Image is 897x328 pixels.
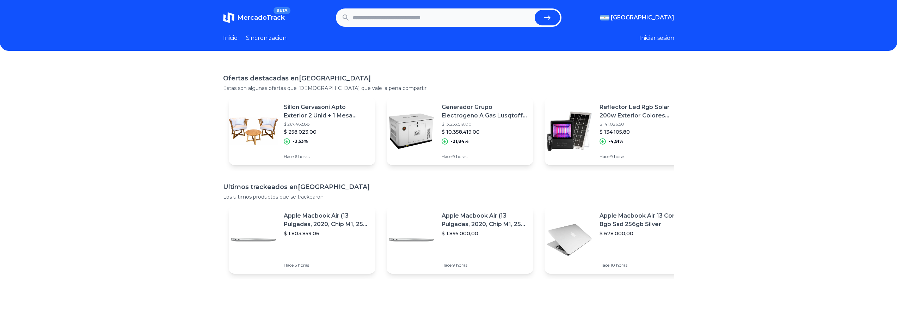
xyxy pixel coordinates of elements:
[545,206,691,274] a: Featured imageApple Macbook Air 13 Core I5 8gb Ssd 256gb Silver$ 678.000,00Hace 10 horas
[229,206,375,274] a: Featured imageApple Macbook Air (13 Pulgadas, 2020, Chip M1, 256 Gb De Ssd, 8 Gb De Ram) - Plata$...
[274,7,290,14] span: BETA
[442,212,528,229] p: Apple Macbook Air (13 Pulgadas, 2020, Chip M1, 256 Gb De Ssd, 8 Gb De Ram) - Plata
[600,121,686,127] p: $ 141.026,50
[600,128,686,135] p: $ 134.105,80
[442,103,528,120] p: Generador Grupo Electrogeno A Gas Lusqtoff 15 Kva Automatico
[229,215,278,265] img: Featured image
[442,121,528,127] p: $ 13.253.519,00
[223,12,234,23] img: MercadoTrack
[600,230,686,237] p: $ 678.000,00
[284,230,370,237] p: $ 1.803.859,06
[442,154,528,159] p: Hace 9 horas
[600,13,674,22] button: [GEOGRAPHIC_DATA]
[451,139,469,144] p: -21,84%
[609,139,623,144] p: -4,91%
[223,34,238,42] a: Inicio
[284,154,370,159] p: Hace 6 horas
[223,12,285,23] a: MercadoTrackBETA
[639,34,674,42] button: Iniciar sesion
[284,262,370,268] p: Hace 5 horas
[600,212,686,229] p: Apple Macbook Air 13 Core I5 8gb Ssd 256gb Silver
[223,73,674,83] h1: Ofertas destacadas en [GEOGRAPHIC_DATA]
[229,97,375,165] a: Featured imageSillon Gervasoni Apto Exterior 2 Unid + 1 Mesa Ratona$ 267.462,88$ 258.023,00-3,53%...
[442,128,528,135] p: $ 10.358.419,00
[284,103,370,120] p: Sillon Gervasoni Apto Exterior 2 Unid + 1 Mesa Ratona
[387,107,436,156] img: Featured image
[600,15,609,20] img: Argentina
[223,182,674,192] h1: Ultimos trackeados en [GEOGRAPHIC_DATA]
[284,212,370,229] p: Apple Macbook Air (13 Pulgadas, 2020, Chip M1, 256 Gb De Ssd, 8 Gb De Ram) - Plata
[284,121,370,127] p: $ 267.462,88
[293,139,308,144] p: -3,53%
[246,34,287,42] a: Sincronizacion
[611,13,674,22] span: [GEOGRAPHIC_DATA]
[442,230,528,237] p: $ 1.895.000,00
[600,103,686,120] p: Reflector Led Rgb Solar 200w Exterior Colores Fotocelula
[387,215,436,265] img: Featured image
[545,215,594,265] img: Featured image
[442,262,528,268] p: Hace 9 horas
[237,14,285,22] span: MercadoTrack
[600,154,686,159] p: Hace 9 horas
[223,193,674,200] p: Los ultimos productos que se trackearon.
[545,107,594,156] img: Featured image
[545,97,691,165] a: Featured imageReflector Led Rgb Solar 200w Exterior Colores Fotocelula$ 141.026,50$ 134.105,80-4,...
[600,262,686,268] p: Hace 10 horas
[284,128,370,135] p: $ 258.023,00
[229,107,278,156] img: Featured image
[387,206,533,274] a: Featured imageApple Macbook Air (13 Pulgadas, 2020, Chip M1, 256 Gb De Ssd, 8 Gb De Ram) - Plata$...
[223,85,674,92] p: Estas son algunas ofertas que [DEMOGRAPHIC_DATA] que vale la pena compartir.
[387,97,533,165] a: Featured imageGenerador Grupo Electrogeno A Gas Lusqtoff 15 Kva Automatico$ 13.253.519,00$ 10.358...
